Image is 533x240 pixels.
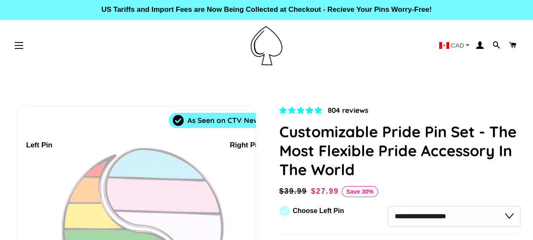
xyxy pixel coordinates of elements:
[279,187,307,195] span: $39.99
[311,187,339,195] span: $27.99
[251,26,282,65] img: Pin-Ace
[451,42,464,48] span: CAD
[279,107,324,115] span: 4.83 stars
[293,207,344,215] label: Choose Left Pin
[279,122,521,179] h1: Customizable Pride Pin Set - The Most Flexible Pride Accessory In The World
[342,186,378,197] span: Save 30%
[328,106,368,115] span: 804 reviews
[230,140,261,151] div: Right Pin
